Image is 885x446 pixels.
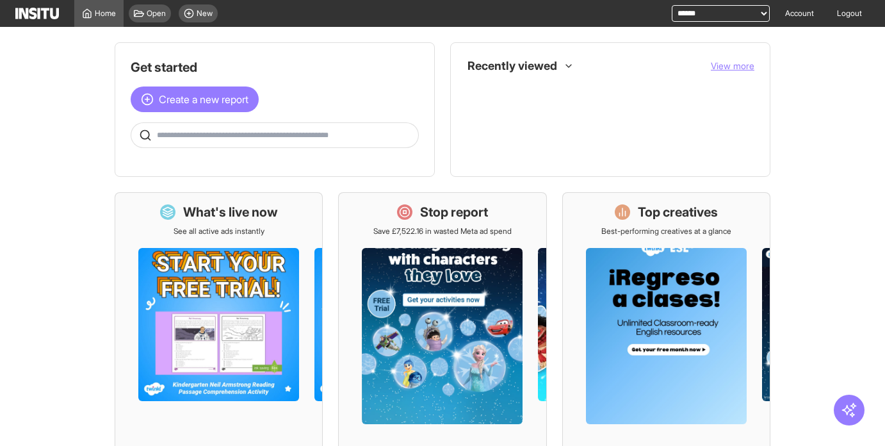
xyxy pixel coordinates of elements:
img: Logo [15,8,59,19]
h1: What's live now [183,203,278,221]
h1: Get started [131,58,419,76]
button: Create a new report [131,87,259,112]
span: View more [711,60,754,71]
h1: Top creatives [638,203,718,221]
p: See all active ads instantly [174,226,264,236]
p: Best-performing creatives at a glance [601,226,731,236]
span: Home [95,8,116,19]
span: Open [147,8,166,19]
span: New [197,8,213,19]
h1: Stop report [420,203,488,221]
button: View more [711,60,754,72]
span: Create a new report [159,92,248,107]
p: Save £7,522.16 in wasted Meta ad spend [373,226,512,236]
